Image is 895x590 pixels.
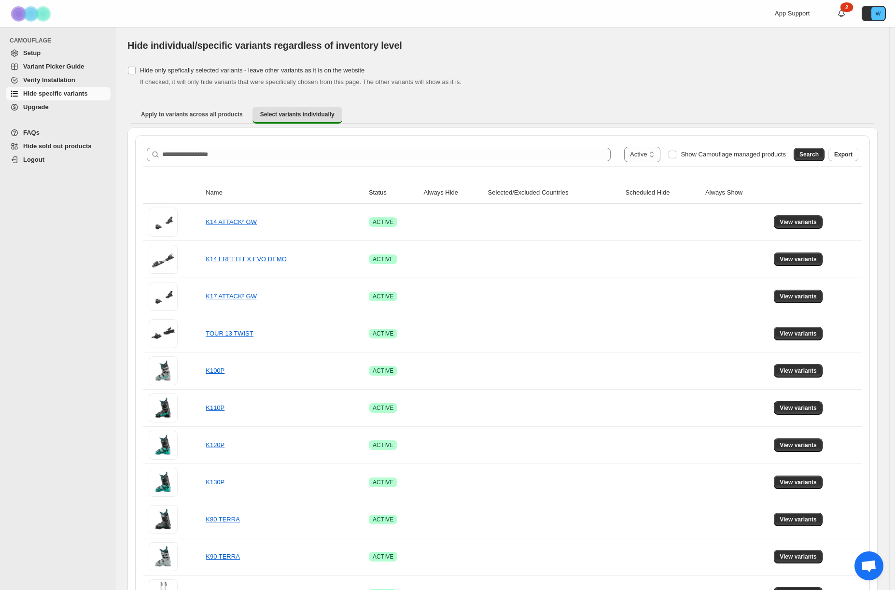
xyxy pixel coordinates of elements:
[140,67,364,74] span: Hide only spefically selected variants - leave other variants as it is on the website
[840,2,853,12] div: 2
[150,393,176,422] img: K110P
[206,367,224,374] a: K100P
[373,553,393,561] span: ACTIVE
[780,293,817,300] span: View variants
[23,49,41,56] span: Setup
[854,551,883,580] a: Open chat
[373,404,393,412] span: ACTIVE
[774,550,823,563] button: View variants
[206,553,240,560] a: K90 TERRA
[702,182,771,204] th: Always Show
[133,107,251,122] button: Apply to variants across all products
[206,404,224,411] a: K110P
[6,46,111,60] a: Setup
[876,11,881,16] text: W
[780,404,817,412] span: View variants
[203,182,366,204] th: Name
[150,245,176,274] img: K14 FREEFLEX EVO DEMO
[774,364,823,378] button: View variants
[780,478,817,486] span: View variants
[6,153,111,167] a: Logout
[6,140,111,153] a: Hide sold out products
[23,76,75,84] span: Verify Installation
[780,441,817,449] span: View variants
[23,63,84,70] span: Variant Picker Guide
[8,0,56,27] img: Camouflage
[206,218,257,225] a: K14 ATTACK² GW
[794,148,825,161] button: Search
[150,282,176,311] img: K17 ATTACK² GW
[23,90,88,97] span: Hide specific variants
[150,319,176,348] img: TOUR 13 TWIST
[373,441,393,449] span: ACTIVE
[373,218,393,226] span: ACTIVE
[774,438,823,452] button: View variants
[373,330,393,337] span: ACTIVE
[141,111,243,118] span: Apply to variants across all products
[774,327,823,340] button: View variants
[23,129,40,136] span: FAQs
[206,330,253,337] a: TOUR 13 TWIST
[366,182,421,204] th: Status
[260,111,335,118] span: Select variants individually
[780,367,817,375] span: View variants
[780,516,817,523] span: View variants
[623,182,702,204] th: Scheduled Hide
[140,78,461,85] span: If checked, it will only hide variants that were specifically chosen from this page. The other va...
[6,87,111,100] a: Hide specific variants
[775,10,810,17] span: App Support
[150,468,176,497] img: K130P
[23,103,49,111] span: Upgrade
[485,182,623,204] th: Selected/Excluded Countries
[774,513,823,526] button: View variants
[373,367,393,375] span: ACTIVE
[780,553,817,561] span: View variants
[206,441,224,449] a: K120P
[774,215,823,229] button: View variants
[834,151,853,158] span: Export
[373,478,393,486] span: ACTIVE
[6,100,111,114] a: Upgrade
[828,148,858,161] button: Export
[23,156,44,163] span: Logout
[837,9,846,18] a: 2
[206,293,257,300] a: K17 ATTACK² GW
[774,401,823,415] button: View variants
[862,6,886,21] button: Avatar with initials W
[780,255,817,263] span: View variants
[373,255,393,263] span: ACTIVE
[127,40,402,51] span: Hide individual/specific variants regardless of inventory level
[421,182,485,204] th: Always Hide
[6,126,111,140] a: FAQs
[871,7,885,20] span: Avatar with initials W
[150,505,176,534] img: K80 TERRA
[206,478,224,486] a: K130P
[6,73,111,87] a: Verify Installation
[799,151,819,158] span: Search
[681,151,786,158] span: Show Camouflage managed products
[6,60,111,73] a: Variant Picker Guide
[150,431,176,460] img: K120P
[150,542,176,571] img: K90 TERRA
[780,330,817,337] span: View variants
[373,516,393,523] span: ACTIVE
[10,37,111,44] span: CAMOUFLAGE
[150,208,176,237] img: K14 ATTACK² GW
[780,218,817,226] span: View variants
[206,255,287,263] a: K14 FREEFLEX EVO DEMO
[774,476,823,489] button: View variants
[252,107,342,124] button: Select variants individually
[23,142,92,150] span: Hide sold out products
[774,253,823,266] button: View variants
[150,356,176,385] img: K100P
[373,293,393,300] span: ACTIVE
[206,516,240,523] a: K80 TERRA
[774,290,823,303] button: View variants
